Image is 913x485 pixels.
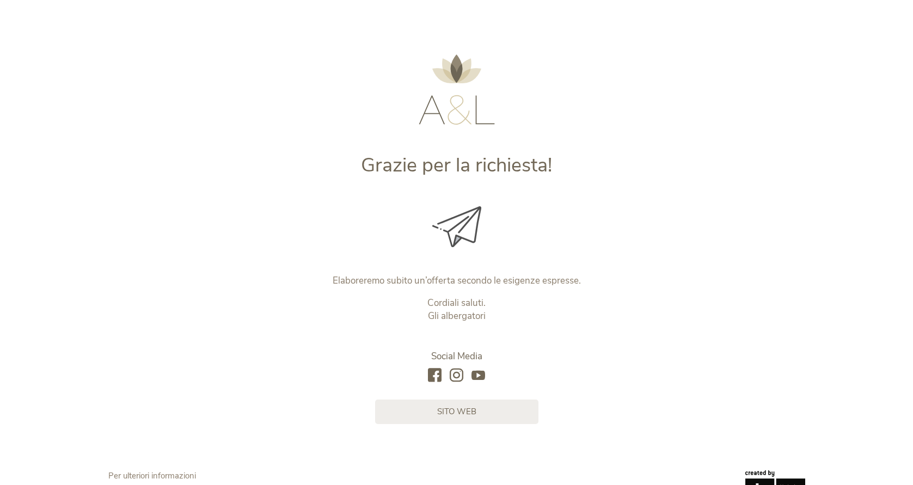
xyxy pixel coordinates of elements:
[450,369,463,383] a: instagram
[428,369,442,383] a: facebook
[437,406,476,418] span: sito web
[375,400,538,424] a: sito web
[229,274,684,287] p: Elaboreremo subito un’offerta secondo le esigenze espresse.
[431,350,482,363] span: Social Media
[419,54,495,125] img: AMONTI & LUNARIS Wellnessresort
[108,470,196,481] span: Per ulteriori informazioni
[229,297,684,323] p: Cordiali saluti. Gli albergatori
[361,152,552,179] span: Grazie per la richiesta!
[471,369,485,383] a: youtube
[432,206,481,247] img: Grazie per la richiesta!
